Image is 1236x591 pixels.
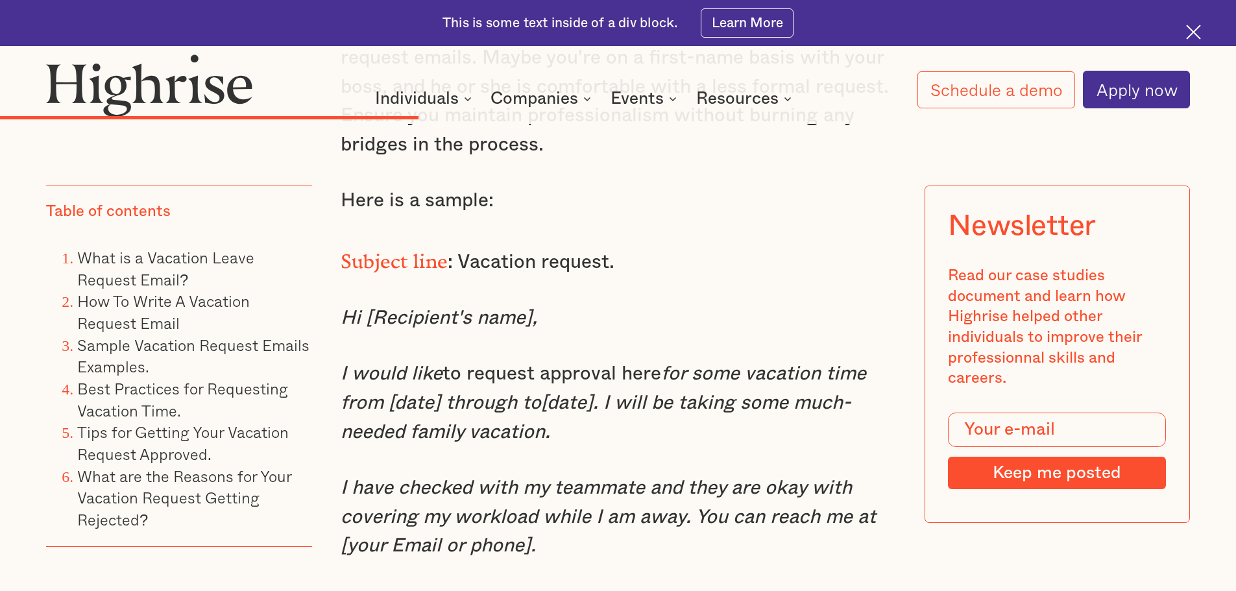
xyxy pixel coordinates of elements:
a: Best Practices for Requesting Vacation Time. [77,376,288,422]
a: What are the Reasons for Your Vacation Request Getting Rejected? [77,463,291,531]
input: Keep me posted [948,457,1166,489]
p: to request approval here [341,359,896,446]
div: Companies [491,91,595,106]
a: Sample Vacation Request Emails Examples. [77,333,309,379]
em: Hi [Recipient's name], [341,308,537,328]
input: Your e-mail [948,413,1166,448]
div: Read our case studies document and learn how Highrise helped other individuals to improve their p... [948,266,1166,389]
div: Companies [491,91,578,106]
img: Highrise logo [46,54,252,116]
em: I would like [341,364,442,383]
p: : Vacation request. [341,243,896,277]
a: Learn More [701,8,794,38]
img: Cross icon [1186,25,1201,40]
div: Events [611,91,664,106]
div: This is some text inside of a div block. [442,14,677,32]
form: Modal Form [948,413,1166,489]
div: Resources [696,91,779,106]
strong: Subject line [341,250,448,263]
div: Individuals [375,91,459,106]
em: for some vacation time from [date] through to[date]. I will be taking some much-needed family vac... [341,364,866,441]
p: Here is a sample: [341,186,896,215]
a: Tips for Getting Your Vacation Request Approved. [77,420,289,466]
div: Events [611,91,681,106]
em: I have checked with my teammate and they are okay with covering my workload while I am away. You ... [341,478,876,555]
a: Schedule a demo [917,71,1076,108]
a: What is a Vacation Leave Request Email? [77,245,254,291]
div: Newsletter [948,209,1096,243]
div: Individuals [375,91,476,106]
a: How To Write A Vacation Request Email [77,289,250,335]
a: Apply now [1083,71,1190,108]
div: Table of contents [46,202,171,223]
div: Resources [696,91,795,106]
